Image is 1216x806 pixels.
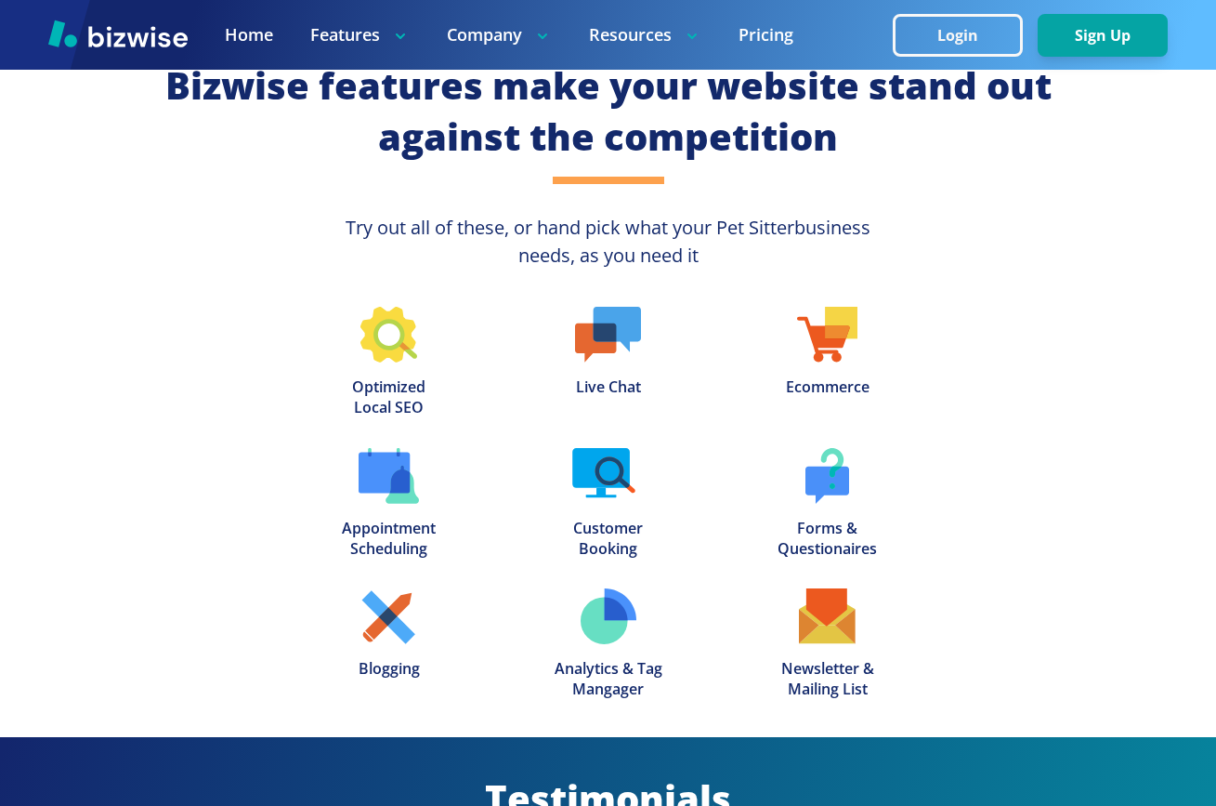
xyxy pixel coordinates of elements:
button: Sign Up [1038,14,1168,57]
a: Sign Up [1038,27,1168,45]
img: Analytics & Tag Mangager Icon [581,588,636,644]
img: Optimized Local SEO Icon [360,307,417,363]
p: Live Chat [576,377,641,398]
a: Pricing [739,23,793,46]
img: Ecommerce Icon [797,307,856,363]
img: Forms & Questionaires Icon [805,448,850,504]
a: Login [893,27,1038,45]
p: Try out all of these, or hand pick what your Pet Sitter business needs, as you need it [330,214,887,270]
p: Optimized Local SEO [352,377,425,418]
img: Newsletter & Mailing List Icon [799,588,856,644]
img: Bizwise Logo [48,20,188,47]
img: Live Chat Icon [575,307,641,363]
p: Resources [589,23,701,46]
h2: Bizwise features make your website stand out against the competition [158,60,1059,162]
button: Login [893,14,1023,57]
p: Appointment Scheduling [342,519,436,560]
img: Appointment Scheduling Icon [359,448,418,504]
p: Newsletter & Mailing List [781,659,874,700]
img: Customer Booking Icon [572,448,644,504]
p: Company [447,23,552,46]
p: Analytics & Tag Mangager [555,659,662,700]
p: Features [310,23,410,46]
p: Blogging [359,659,420,680]
a: Home [225,23,273,46]
p: Customer Booking [573,519,643,560]
img: Blogging Icon [361,588,416,644]
p: Forms & Questionaires [778,519,877,560]
p: Ecommerce [786,377,870,398]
